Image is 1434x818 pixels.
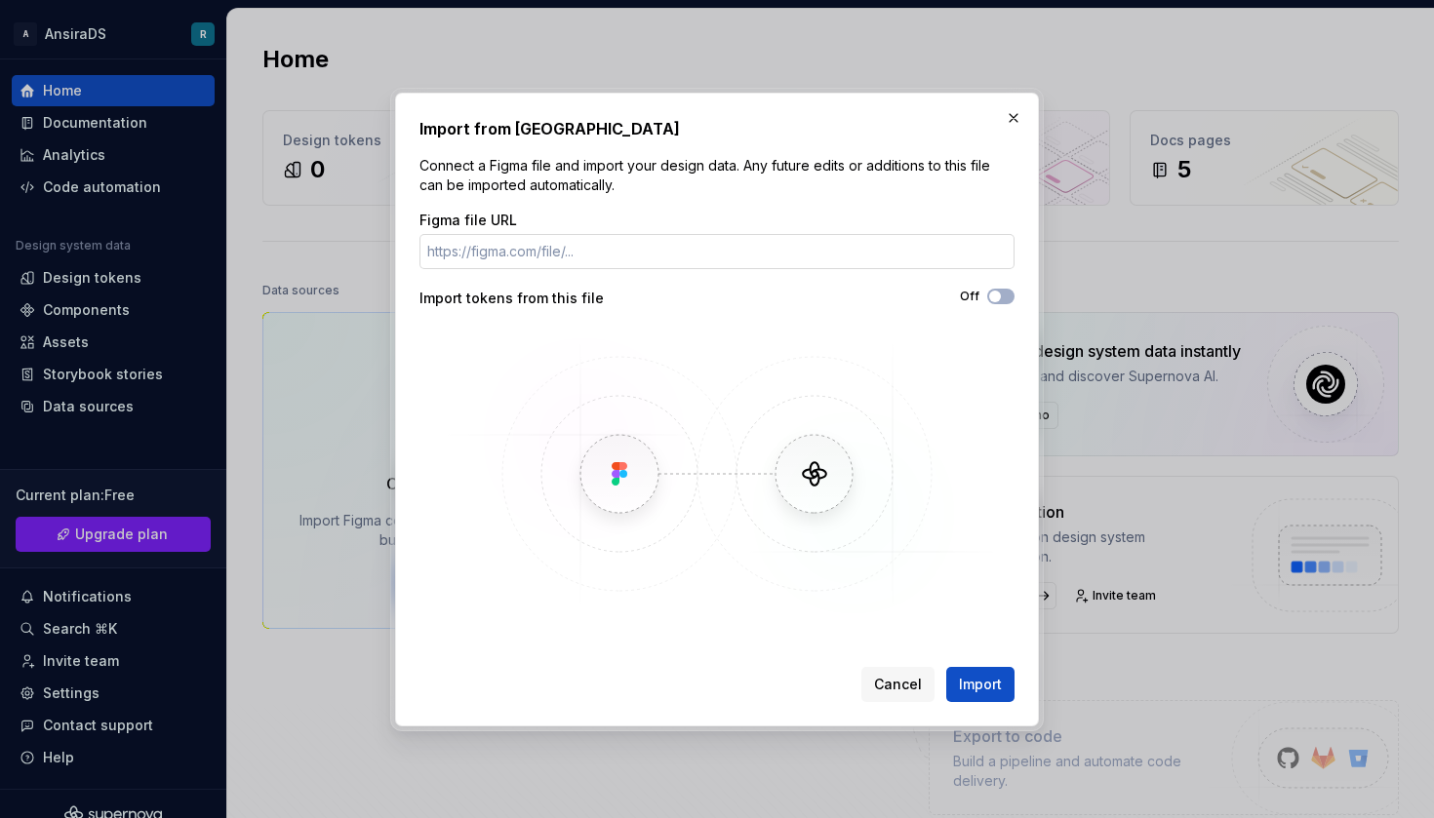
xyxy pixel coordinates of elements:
[874,675,922,694] span: Cancel
[960,289,979,304] label: Off
[946,667,1015,702] button: Import
[419,234,1015,269] input: https://figma.com/file/...
[419,211,517,230] label: Figma file URL
[419,156,1015,195] p: Connect a Figma file and import your design data. Any future edits or additions to this file can ...
[959,675,1002,694] span: Import
[419,289,717,308] div: Import tokens from this file
[419,117,1015,140] h2: Import from [GEOGRAPHIC_DATA]
[861,667,935,702] button: Cancel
